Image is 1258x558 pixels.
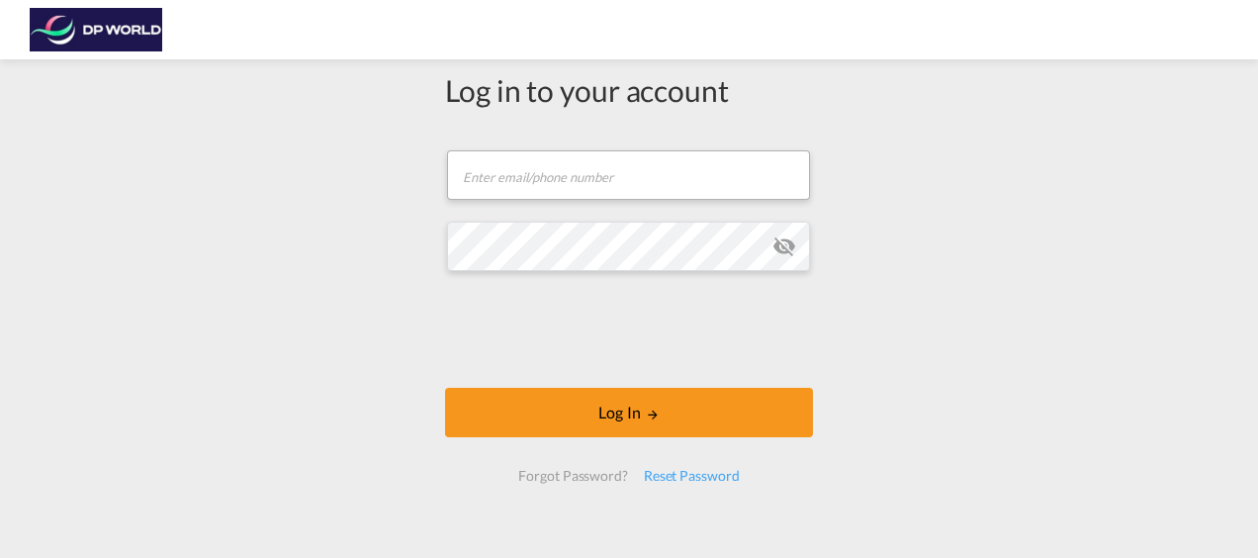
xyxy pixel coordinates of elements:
button: LOGIN [445,388,813,437]
md-icon: icon-eye-off [772,234,796,258]
div: Log in to your account [445,69,813,111]
div: Forgot Password? [510,458,635,494]
img: c08ca190194411f088ed0f3ba295208c.png [30,8,163,52]
iframe: reCAPTCHA [479,291,779,368]
input: Enter email/phone number [447,150,810,200]
div: Reset Password [636,458,748,494]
